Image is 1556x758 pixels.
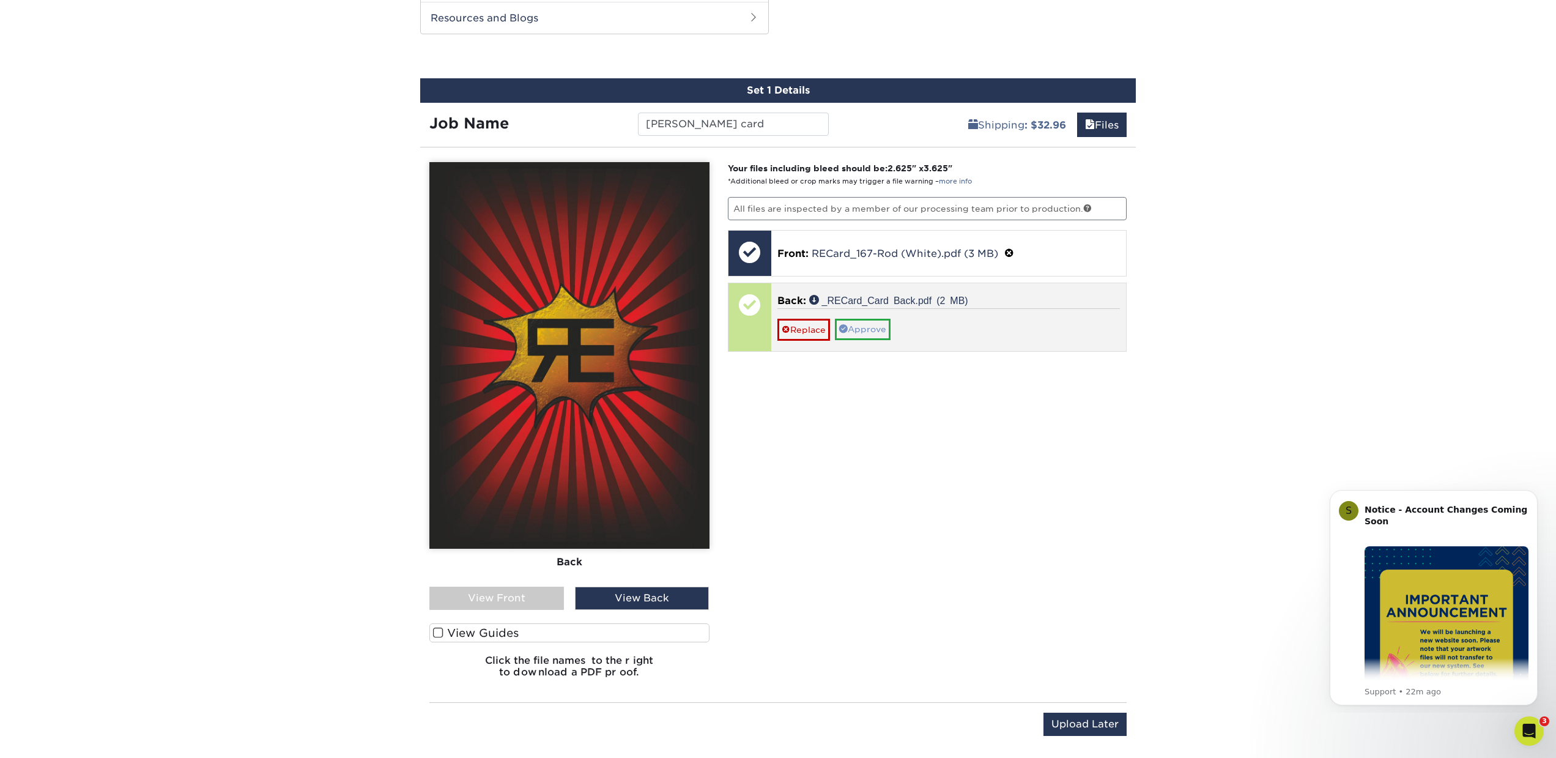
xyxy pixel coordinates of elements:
[1043,713,1127,736] input: Upload Later
[638,113,828,136] input: Enter a job name
[968,119,978,131] span: shipping
[1024,119,1066,131] b: : $32.96
[429,623,709,642] label: View Guides
[429,587,564,610] div: View Front
[924,163,948,173] span: 3.625
[835,319,891,340] a: Approve
[429,655,709,688] h6: Click the file names to the right to download a PDF proof.
[728,197,1127,220] p: All files are inspected by a member of our processing team prior to production.
[960,113,1074,137] a: Shipping: $32.96
[575,587,709,610] div: View Back
[429,549,709,576] div: Back
[1085,119,1095,131] span: files
[1514,716,1544,746] iframe: Intercom live chat
[1311,479,1556,713] iframe: Intercom notifications message
[420,78,1136,103] div: Set 1 Details
[809,295,968,305] a: _RECard_Card Back.pdf (2 MB)
[429,114,509,132] strong: Job Name
[777,248,809,259] span: Front:
[939,177,972,185] a: more info
[777,295,806,307] span: Back:
[728,177,972,185] small: *Additional bleed or crop marks may trigger a file warning –
[421,2,768,34] h2: Resources and Blogs
[728,163,952,173] strong: Your files including bleed should be: " x "
[777,319,830,340] a: Replace
[1077,113,1127,137] a: Files
[1539,716,1549,726] span: 3
[887,163,912,173] span: 2.625
[812,248,998,259] a: RECard_167-Rod (White).pdf (3 MB)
